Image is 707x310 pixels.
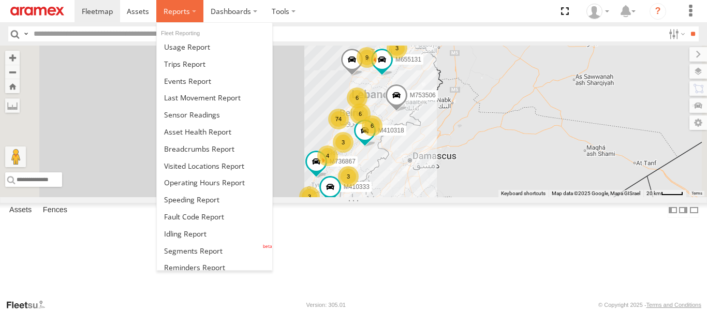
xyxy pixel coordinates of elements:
span: M410333 [344,183,370,190]
div: © Copyright 2025 - [598,302,701,308]
a: Reminders Report [157,259,272,276]
span: M753506 [410,92,436,99]
a: Visited Locations Report [157,157,272,174]
i: ? [650,3,666,20]
span: M410318 [378,127,404,134]
label: Dock Summary Table to the Right [678,203,688,218]
button: Zoom Home [5,79,20,93]
a: Fleet Speed Report [157,191,272,208]
a: Sensor Readings [157,106,272,123]
div: 74 [328,109,349,129]
div: 3 [333,132,353,153]
a: Idling Report [157,225,272,242]
label: Map Settings [689,115,707,130]
a: Asset Operating Hours Report [157,174,272,191]
a: Full Events Report [157,72,272,90]
div: 6 [350,104,371,124]
label: Assets [4,203,37,217]
a: Usage Report [157,38,272,55]
button: Zoom out [5,65,20,79]
img: aramex-logo.svg [10,7,64,16]
a: Trips Report [157,55,272,72]
a: Terms and Conditions [646,302,701,308]
div: Version: 305.01 [306,302,346,308]
div: Mazen Siblini [583,4,613,19]
a: Segments Report [157,242,272,259]
span: 20 km [646,190,661,196]
a: Breadcrumbs Report [157,140,272,157]
label: Fences [38,203,72,217]
button: Keyboard shortcuts [501,190,546,197]
div: 4 [317,145,338,166]
button: Map scale: 20 km per 39 pixels [643,190,686,197]
a: Asset Health Report [157,123,272,140]
a: Last Movement Report [157,89,272,106]
a: Visit our Website [6,300,53,310]
label: Hide Summary Table [689,203,699,218]
button: Zoom in [5,51,20,65]
div: 3 [338,166,359,187]
div: 3 [299,186,320,207]
div: 6 [362,115,382,136]
label: Dock Summary Table to the Left [668,203,678,218]
label: Search Filter Options [665,26,687,41]
button: Drag Pegman onto the map to open Street View [5,146,26,167]
div: 9 [357,47,377,68]
div: 6 [347,87,367,108]
a: Fault Code Report [157,208,272,225]
label: Search Query [22,26,30,41]
div: 3 [387,38,407,58]
label: Measure [5,98,20,113]
a: Terms [691,191,702,196]
span: M655131 [395,56,421,63]
span: Map data ©2025 Google, Mapa GISrael [552,190,640,196]
span: M736867 [330,158,356,165]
